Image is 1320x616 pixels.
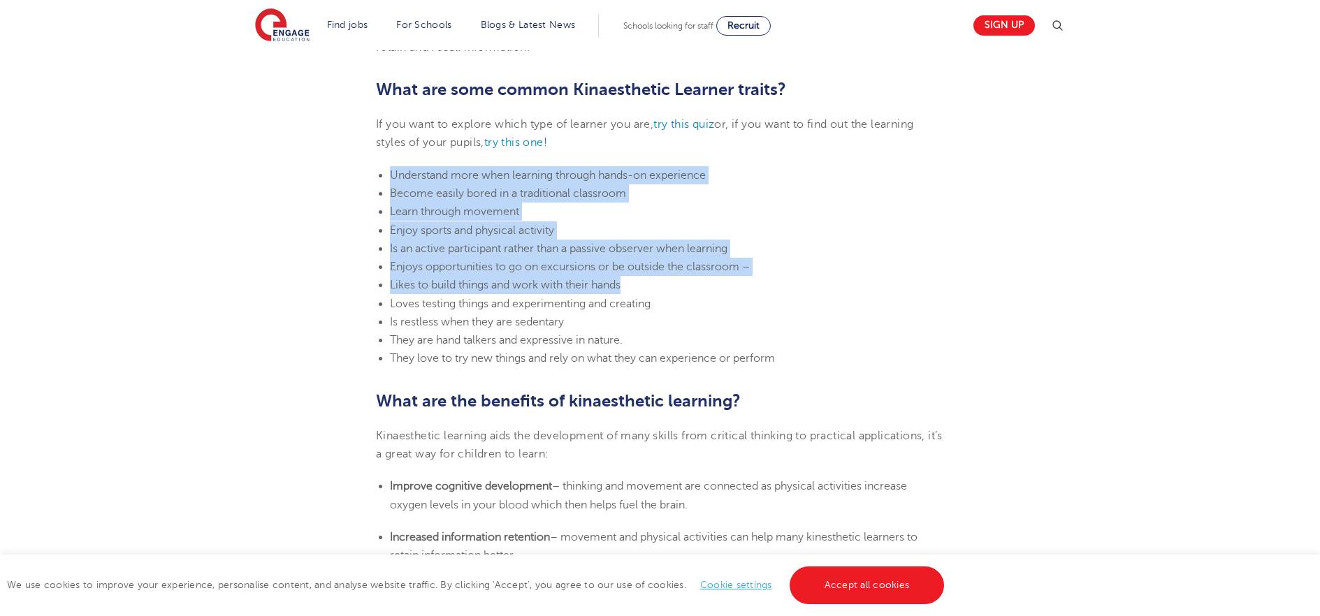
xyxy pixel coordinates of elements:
span: Recruit [727,20,760,31]
span: Is restless when they are sedentary [390,316,564,328]
img: Engage Education [255,8,310,43]
b: Improve cognitive development [390,480,552,492]
span: Is an active participant rather than a passive observer when learning [390,242,727,255]
span: Schools looking for staff [623,21,713,31]
a: Find jobs [327,20,368,30]
span: Likes to build things and work with their hands [390,279,621,291]
span: They love to try new things and rely on what they can experience or perform [390,352,775,365]
p: If you want to explore which type of learner you are, or, if you want to find out the learning st... [376,115,944,152]
b: Increased information retention [390,531,550,543]
a: Sign up [973,15,1035,36]
span: Kinaesthetic learning aids the development of many skills from critical thinking to practical app... [376,430,943,460]
span: Loves testing things and experimenting and creating [390,298,651,310]
a: For Schools [396,20,451,30]
span: Enjoys opportunities to go on excursions or be outside the classroom – [390,261,750,273]
span: They are hand talkers and expressive in nature. [390,334,623,346]
a: Cookie settings [700,580,772,590]
span: Learn through movement [390,205,519,218]
a: Recruit [716,16,771,36]
a: try this quiz [653,118,714,131]
a: Accept all cookies [790,566,945,604]
a: try this one! [484,136,547,149]
span: – thinking and movement are connected as physical activities increase oxygen levels in your blood... [390,480,907,511]
span: Become easily bored in a traditional classroom [390,187,626,200]
b: What are the benefits of kinaesthetic learning? [376,391,741,411]
span: We use cookies to improve your experience, personalise content, and analyse website traffic. By c... [7,580,948,590]
span: – movement and physical activities can help many kinesthetic learners to retain information better. [390,531,918,562]
span: Enjoy sports and physical activity [390,224,554,237]
span: Understand more when learning through hands-on experience [390,169,706,182]
a: Blogs & Latest News [481,20,576,30]
span: What are some common Kinaesthetic Learner traits? [376,80,786,99]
